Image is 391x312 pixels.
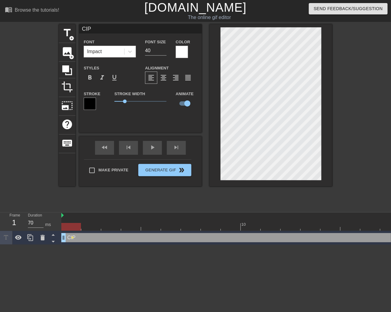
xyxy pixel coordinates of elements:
[133,14,286,21] div: The online gif editor
[101,144,108,151] span: fast_rewind
[84,65,99,71] label: Styles
[144,1,247,14] a: [DOMAIN_NAME]
[15,7,59,13] div: Browse the tutorials!
[114,91,145,97] label: Stroke Width
[98,74,106,81] span: format_italic
[98,167,128,173] span: Make Private
[71,236,74,239] span: lens
[84,91,100,97] label: Stroke
[314,5,383,13] span: Send Feedback/Suggestion
[10,217,19,228] div: 1
[69,54,74,60] span: add_circle
[125,144,132,151] span: skip_previous
[61,27,73,39] span: title
[84,39,94,45] label: Font
[60,235,67,241] span: drag_handle
[145,39,166,45] label: Font Size
[184,74,192,81] span: format_align_justify
[111,74,118,81] span: format_underline
[173,144,180,151] span: skip_next
[5,6,12,13] span: menu_book
[61,81,73,93] span: crop
[138,164,191,176] button: Generate Gif
[45,221,51,228] div: ms
[28,214,42,217] label: Duration
[241,221,247,228] div: 10
[172,74,179,81] span: format_align_right
[176,91,194,97] label: Animate
[87,48,102,55] div: Impact
[160,74,167,81] span: format_align_center
[86,74,94,81] span: format_bold
[61,100,73,111] span: photo_size_select_large
[5,213,23,230] div: Frame
[61,46,73,57] span: image
[69,36,74,41] span: add_circle
[61,137,73,149] span: keyboard
[141,166,189,174] span: Generate Gif
[61,119,73,130] span: help
[145,65,169,71] label: Alignment
[149,144,156,151] span: play_arrow
[176,39,190,45] label: Color
[309,3,388,14] button: Send Feedback/Suggestion
[148,74,155,81] span: format_align_left
[5,6,59,15] a: Browse the tutorials!
[178,166,186,174] span: double_arrow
